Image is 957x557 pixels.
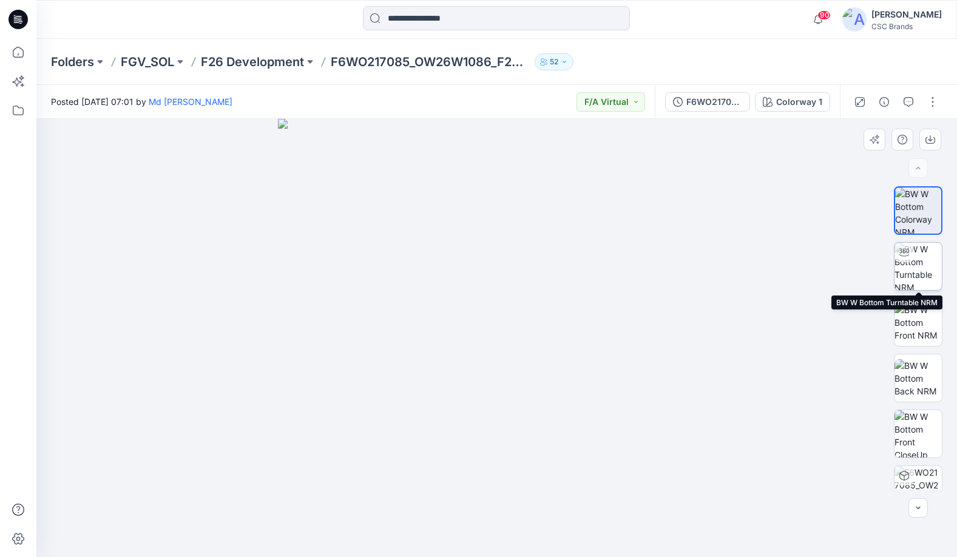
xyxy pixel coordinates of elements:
[51,95,232,108] span: Posted [DATE] 07:01 by
[776,95,822,109] div: Colorway 1
[894,410,942,457] img: BW W Bottom Front CloseUp NRM
[871,22,942,31] div: CSC Brands
[755,92,830,112] button: Colorway 1
[331,53,530,70] p: F6WO217085_OW26W1086_F26_GLACT
[149,96,232,107] a: Md [PERSON_NAME]
[121,53,174,70] a: FGV_SOL
[278,119,716,557] img: eyJhbGciOiJIUzI1NiIsImtpZCI6IjAiLCJzbHQiOiJzZXMiLCJ0eXAiOiJKV1QifQ.eyJkYXRhIjp7InR5cGUiOiJzdG9yYW...
[895,187,941,234] img: BW W Bottom Colorway NRM
[894,303,942,342] img: BW W Bottom Front NRM
[535,53,573,70] button: 52
[871,7,942,22] div: [PERSON_NAME]
[842,7,867,32] img: avatar
[894,243,942,290] img: BW W Bottom Turntable NRM
[201,53,304,70] a: F26 Development
[51,53,94,70] a: Folders
[894,466,942,513] img: F6WO217085_OW26W1086_F26_GLACT_VFA2 Colorway 1
[686,95,742,109] div: F6WO217085_OW26W1086_F26_GLACT_VFA2
[665,92,750,112] button: F6WO217085_OW26W1086_F26_GLACT_VFA2
[817,10,831,20] span: 90
[894,359,942,397] img: BW W Bottom Back NRM
[550,55,558,69] p: 52
[874,92,894,112] button: Details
